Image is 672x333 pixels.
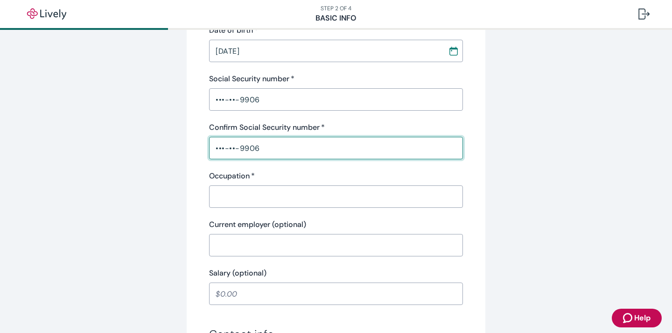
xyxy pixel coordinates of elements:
button: Choose date, selected date is Apr 19, 1972 [445,43,462,59]
button: Zendesk support iconHelp [612,309,662,327]
input: ••• - •• - •••• [209,90,463,109]
input: MM / DD / YYYY [209,42,441,60]
img: Lively [21,8,73,20]
label: Current employer (optional) [209,219,306,230]
label: Salary (optional) [209,268,266,279]
input: ••• - •• - •••• [209,139,463,157]
span: Help [634,312,651,324]
svg: Zendesk support icon [623,312,634,324]
label: Occupation [209,170,255,182]
input: $0.00 [209,284,463,303]
label: Date of birth [209,25,258,36]
label: Social Security number [209,73,294,85]
svg: Calendar [449,46,458,56]
button: Log out [631,3,657,25]
label: Confirm Social Security number [209,122,325,133]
